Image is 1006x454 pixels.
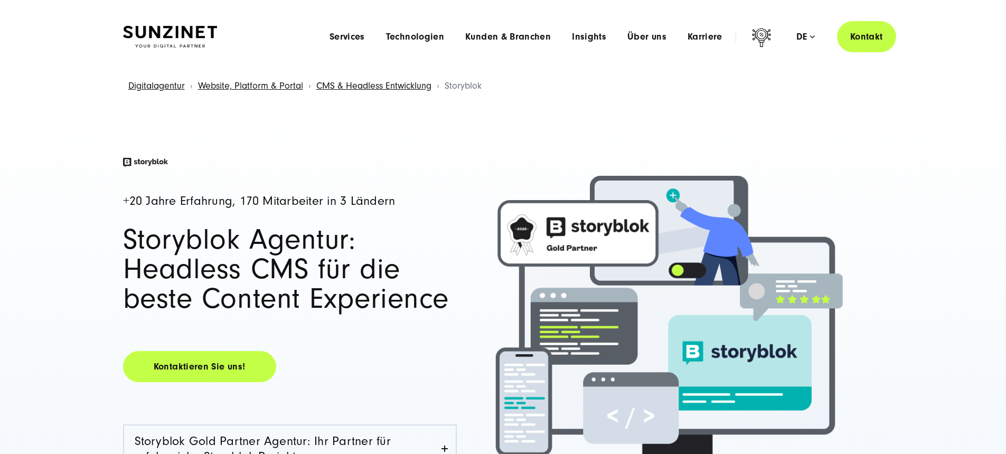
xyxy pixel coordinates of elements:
a: Über uns [627,32,666,42]
a: Technologien [386,32,444,42]
a: Website, Platform & Portal [198,80,303,91]
a: CMS & Headless Entwicklung [316,80,431,91]
h4: +20 Jahre Erfahrung, 170 Mitarbeiter in 3 Ländern [123,195,457,208]
img: SUNZINET Full Service Digital Agentur [123,26,217,48]
h1: Storyblok Agentur: Headless CMS für die beste Content Experience [123,225,457,314]
div: de [796,32,815,42]
a: Services [330,32,365,42]
a: Kontaktieren Sie uns! [123,351,276,382]
span: Storyblok [445,80,482,91]
a: Kontakt [837,21,896,52]
img: Storyblok Logo Schwarz [123,158,168,167]
a: Karriere [688,32,722,42]
a: Digitalagentur [128,80,185,91]
a: Insights [572,32,606,42]
a: Kunden & Branchen [465,32,551,42]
